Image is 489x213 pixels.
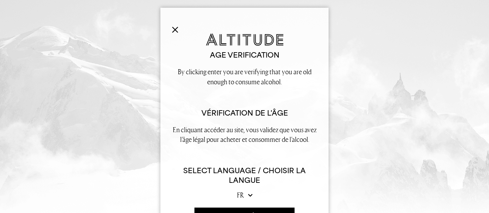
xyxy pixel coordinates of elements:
h2: Age verification [172,50,317,60]
p: By clicking enter you are verifying that you are old enough to consume alcohol. [172,67,317,86]
p: En cliquant accéder au site, vous validez que vous avez l’âge légal pour acheter et consommer de ... [172,125,317,144]
img: Altitude Gin [206,33,283,45]
h2: Vérification de l'âge [172,108,317,118]
img: Close [172,27,178,33]
h6: Select Language / Choisir la langue [172,166,317,185]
